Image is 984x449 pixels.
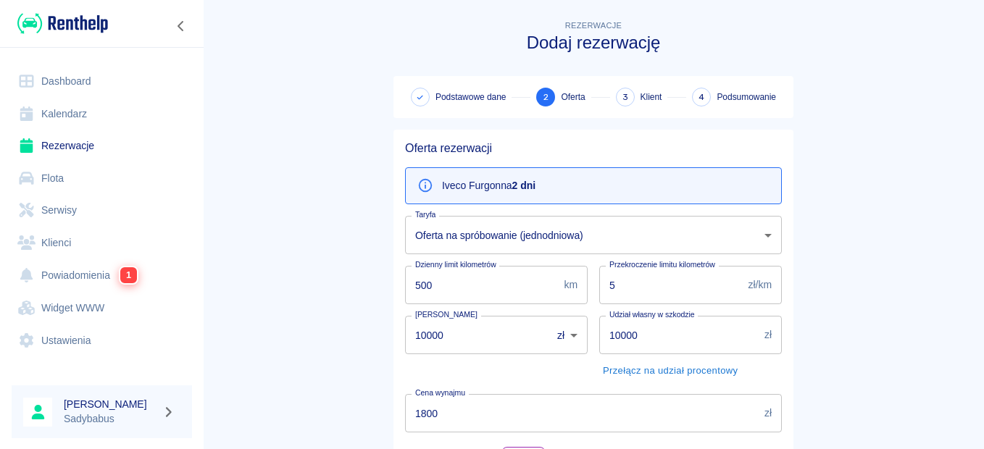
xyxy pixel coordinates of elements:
span: 2 [543,90,549,105]
label: [PERSON_NAME] [415,309,478,320]
p: zł/km [749,277,772,293]
span: Klient [641,91,662,104]
a: Flota [12,162,192,195]
a: Renthelp logo [12,12,108,35]
span: Podsumowanie [717,91,776,104]
label: Udział własny w szkodzie [609,309,695,320]
button: Przełącz na udział procentowy [599,360,741,382]
h5: Oferta rezerwacji [405,141,782,156]
span: Rezerwacje [565,21,622,30]
img: Renthelp logo [17,12,108,35]
p: Sadybabus [64,411,157,427]
span: Oferta [561,91,585,104]
a: Klienci [12,227,192,259]
p: zł [764,406,772,421]
div: Oferta na spróbowanie (jednodniowa) [405,216,782,254]
a: Widget WWW [12,292,192,324]
label: Taryfa [415,209,435,220]
a: Kalendarz [12,98,192,130]
label: Przekroczenie limitu kilometrów [609,259,715,270]
div: zł [547,316,588,354]
a: Rezerwacje [12,130,192,162]
a: Dashboard [12,65,192,98]
span: 4 [699,90,704,105]
p: km [564,277,578,293]
button: Zwiń nawigację [170,17,192,35]
label: Cena wynajmu [415,387,465,398]
p: Iveco Furgon na [442,178,535,193]
b: 2 dni [512,180,535,191]
a: Ustawienia [12,324,192,357]
span: 3 [622,90,628,105]
a: Serwisy [12,194,192,227]
span: 1 [120,267,137,283]
h6: [PERSON_NAME] [64,397,157,411]
label: Dzienny limit kilometrów [415,259,496,270]
p: zł [764,327,772,343]
span: Podstawowe dane [435,91,506,104]
h3: Dodaj rezerwację [393,33,793,53]
a: Powiadomienia1 [12,259,192,292]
